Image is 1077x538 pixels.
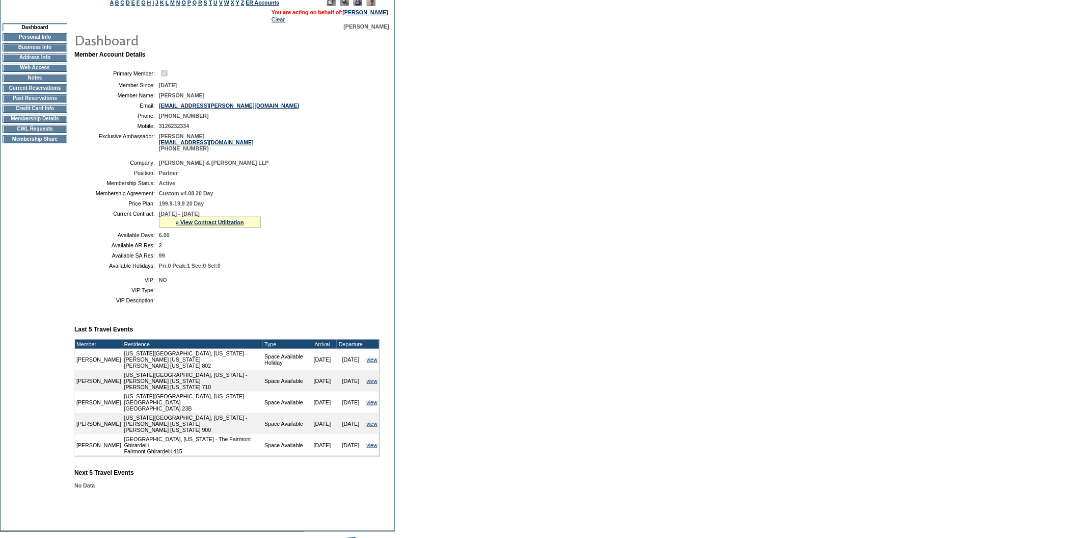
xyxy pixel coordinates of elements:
a: view [367,399,378,405]
td: Membership Share [3,135,67,143]
td: Company: [78,160,155,166]
td: Personal Info [3,33,67,41]
td: [DATE] [308,349,337,370]
a: view [367,421,378,427]
a: view [367,356,378,363]
td: CWL Requests [3,125,67,133]
span: [PERSON_NAME] [344,23,389,30]
td: [DATE] [308,392,337,413]
span: Custom v4.08 20 Day [159,190,213,196]
a: [EMAIL_ADDRESS][DOMAIN_NAME] [159,139,254,145]
td: Exclusive Ambassador: [78,133,155,151]
td: Space Available Holiday [263,349,308,370]
td: Current Reservations [3,84,67,92]
span: 3126232334 [159,123,189,129]
td: Space Available [263,413,308,434]
td: Space Available [263,370,308,392]
td: [US_STATE][GEOGRAPHIC_DATA], [US_STATE][GEOGRAPHIC_DATA] [GEOGRAPHIC_DATA] 23B [123,392,263,413]
span: [DATE] - [DATE] [159,211,200,217]
span: [PERSON_NAME] [PHONE_NUMBER] [159,133,254,151]
span: 2 [159,242,162,248]
td: Web Access [3,64,67,72]
td: Membership Details [3,115,67,123]
td: [PERSON_NAME] [75,434,123,456]
img: pgTtlDashboard.gif [74,30,278,50]
span: [PHONE_NUMBER] [159,113,209,119]
td: [DATE] [337,413,365,434]
td: VIP: [78,277,155,283]
span: 199.9-19.9 20 Day [159,200,204,207]
span: 99 [159,252,165,259]
td: Credit Card Info [3,105,67,113]
td: Residence [123,340,263,349]
td: [PERSON_NAME] [75,413,123,434]
td: Available Days: [78,232,155,238]
td: [DATE] [337,349,365,370]
td: Past Reservations [3,94,67,103]
a: Clear [272,16,285,22]
span: Active [159,180,175,186]
td: Current Contract: [78,211,155,228]
td: VIP Type: [78,287,155,293]
b: Last 5 Travel Events [74,326,133,333]
span: NO [159,277,167,283]
td: Phone: [78,113,155,119]
span: [PERSON_NAME] [159,92,204,98]
td: Available Holidays: [78,263,155,269]
a: view [367,378,378,384]
b: Member Account Details [74,51,146,58]
td: Dashboard [3,23,67,31]
td: Member Name: [78,92,155,98]
td: Space Available [263,434,308,456]
td: [US_STATE][GEOGRAPHIC_DATA], [US_STATE] - [PERSON_NAME] [US_STATE] [PERSON_NAME] [US_STATE] 802 [123,349,263,370]
td: Address Info [3,54,67,62]
span: Pri:0 Peak:1 Sec:0 Sel:0 [159,263,221,269]
span: You are acting on behalf of: [272,9,388,15]
span: [PERSON_NAME] & [PERSON_NAME] LLP [159,160,269,166]
td: Arrival [308,340,337,349]
a: view [367,442,378,448]
a: [EMAIL_ADDRESS][PERSON_NAME][DOMAIN_NAME] [159,103,299,109]
td: Mobile: [78,123,155,129]
a: [PERSON_NAME] [343,9,388,15]
td: Price Plan: [78,200,155,207]
td: Member [75,340,123,349]
td: Position: [78,170,155,176]
td: [PERSON_NAME] [75,370,123,392]
td: Business Info [3,43,67,52]
td: [DATE] [337,434,365,456]
td: Available SA Res: [78,252,155,259]
td: Membership Status: [78,180,155,186]
td: [US_STATE][GEOGRAPHIC_DATA], [US_STATE] - [PERSON_NAME] [US_STATE] [PERSON_NAME] [US_STATE] 710 [123,370,263,392]
td: Membership Agreement: [78,190,155,196]
td: [GEOGRAPHIC_DATA], [US_STATE] - The Fairmont Ghirardelli Fairmont Ghirardelli 415 [123,434,263,456]
td: [DATE] [337,392,365,413]
span: 6.00 [159,232,170,238]
td: [DATE] [308,434,337,456]
span: Partner [159,170,178,176]
td: Primary Member: [78,68,155,78]
td: [PERSON_NAME] [75,392,123,413]
td: Space Available [263,392,308,413]
td: Departure [337,340,365,349]
td: [DATE] [337,370,365,392]
td: [DATE] [308,413,337,434]
b: Next 5 Travel Events [74,469,134,476]
td: VIP Description: [78,297,155,303]
td: Type [263,340,308,349]
td: [US_STATE][GEOGRAPHIC_DATA], [US_STATE] - [PERSON_NAME] [US_STATE] [PERSON_NAME] [US_STATE] 900 [123,413,263,434]
td: Member Since: [78,82,155,88]
div: No Data [74,482,388,489]
td: Notes [3,74,67,82]
td: [DATE] [308,370,337,392]
span: [DATE] [159,82,177,88]
td: Available AR Res: [78,242,155,248]
a: » View Contract Utilization [176,219,244,225]
td: Email: [78,103,155,109]
td: [PERSON_NAME] [75,349,123,370]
